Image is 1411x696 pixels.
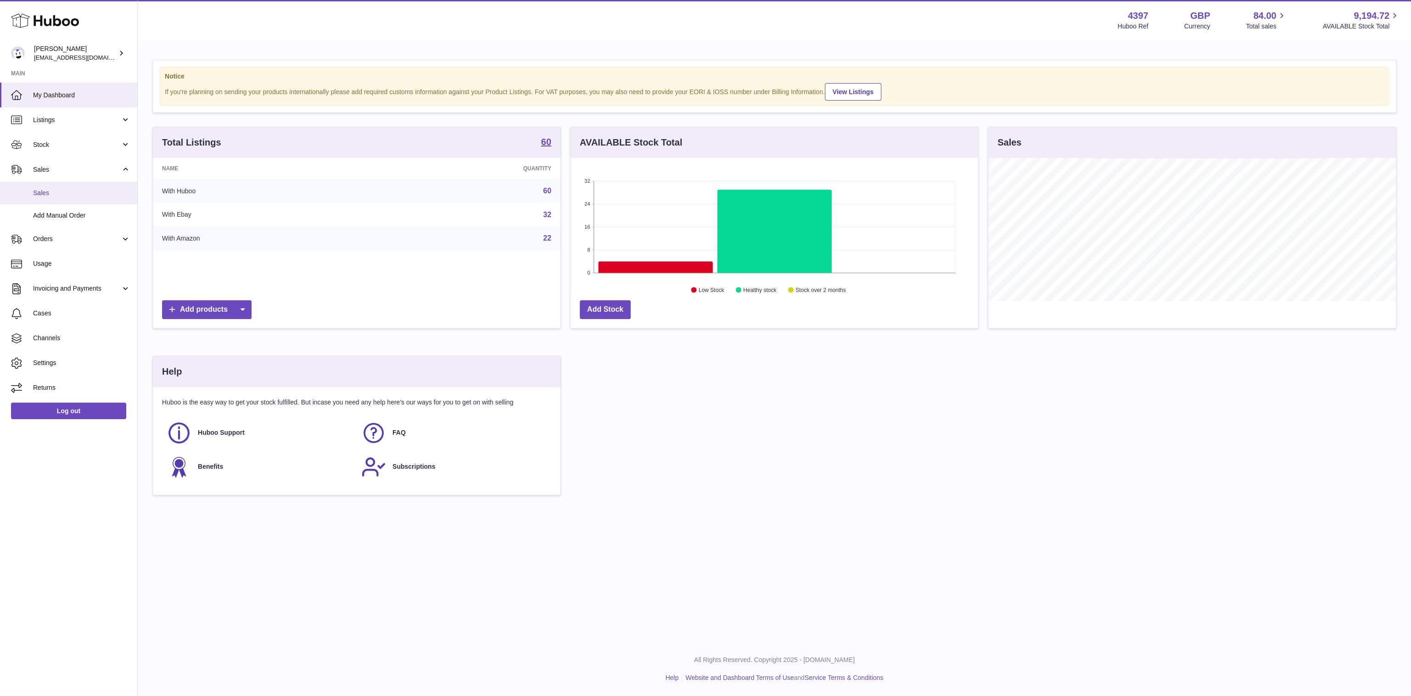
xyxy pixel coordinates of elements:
[584,201,590,207] text: 24
[699,287,724,293] text: Low Stock
[1184,22,1210,31] div: Currency
[33,259,130,268] span: Usage
[33,235,121,243] span: Orders
[1190,10,1210,22] strong: GBP
[162,398,551,407] p: Huboo is the easy way to get your stock fulfilled. But incase you need any help here's our ways f...
[805,674,884,681] a: Service Terms & Conditions
[165,72,1384,81] strong: Notice
[361,455,547,479] a: Subscriptions
[11,403,126,419] a: Log out
[33,91,130,100] span: My Dashboard
[33,309,130,318] span: Cases
[153,203,376,227] td: With Ebay
[153,226,376,250] td: With Amazon
[543,234,551,242] a: 22
[33,334,130,342] span: Channels
[1322,22,1400,31] span: AVAILABLE Stock Total
[33,165,121,174] span: Sales
[1354,10,1389,22] span: 9,194.72
[1253,10,1276,22] span: 84.00
[145,656,1404,664] p: All Rights Reserved. Copyright 2025 - [DOMAIN_NAME]
[543,187,551,195] a: 60
[584,224,590,230] text: 16
[580,136,682,149] h3: AVAILABLE Stock Total
[666,674,679,681] a: Help
[587,247,590,253] text: 8
[682,674,883,682] li: and
[825,83,881,101] a: View Listings
[153,158,376,179] th: Name
[376,158,560,179] th: Quantity
[34,45,117,62] div: [PERSON_NAME]
[997,136,1021,149] h3: Sales
[33,189,130,197] span: Sales
[795,287,845,293] text: Stock over 2 months
[1128,10,1148,22] strong: 4397
[1246,10,1287,31] a: 84.00 Total sales
[165,82,1384,101] div: If you're planning on sending your products internationally please add required customs informati...
[33,383,130,392] span: Returns
[584,178,590,184] text: 32
[33,284,121,293] span: Invoicing and Payments
[198,462,223,471] span: Benefits
[33,140,121,149] span: Stock
[162,300,252,319] a: Add products
[580,300,631,319] a: Add Stock
[1322,10,1400,31] a: 9,194.72 AVAILABLE Stock Total
[541,137,551,148] a: 60
[392,462,435,471] span: Subscriptions
[541,137,551,146] strong: 60
[1118,22,1148,31] div: Huboo Ref
[33,359,130,367] span: Settings
[162,365,182,378] h3: Help
[34,54,135,61] span: [EMAIL_ADDRESS][DOMAIN_NAME]
[743,287,777,293] text: Healthy stock
[392,428,406,437] span: FAQ
[11,46,25,60] img: drumnnbass@gmail.com
[587,270,590,275] text: 0
[198,428,245,437] span: Huboo Support
[33,211,130,220] span: Add Manual Order
[167,421,352,445] a: Huboo Support
[153,179,376,203] td: With Huboo
[361,421,547,445] a: FAQ
[33,116,121,124] span: Listings
[543,211,551,219] a: 32
[167,455,352,479] a: Benefits
[685,674,794,681] a: Website and Dashboard Terms of Use
[162,136,221,149] h3: Total Listings
[1246,22,1287,31] span: Total sales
